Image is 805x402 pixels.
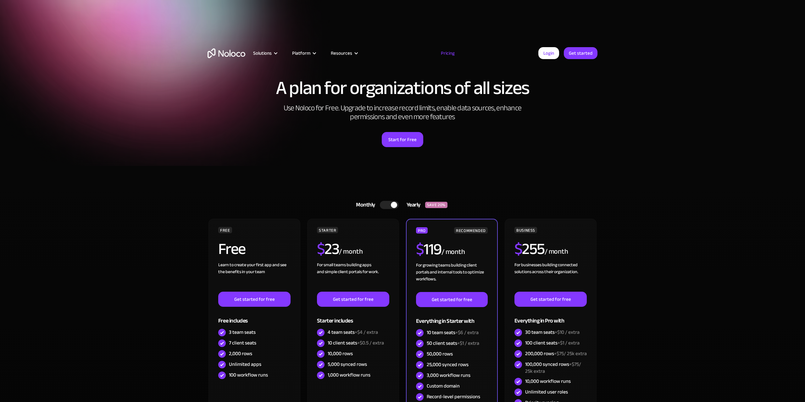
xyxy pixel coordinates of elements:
div: 200,000 rows [525,350,587,357]
span: +$75/ 25k extra [525,360,581,376]
div: STARTER [317,227,338,233]
div: 10,000 rows [328,350,353,357]
span: +$0.5 / extra [357,338,384,348]
a: Login [538,47,559,59]
span: $ [416,234,424,264]
div: 10 client seats [328,339,384,346]
div: Solutions [253,49,272,57]
div: Everything in Pro with [514,307,587,327]
div: Yearly [399,200,425,210]
span: $ [514,234,522,264]
div: 10 team seats [427,329,479,336]
div: For growing teams building client portals and internal tools to optimize workflows. [416,262,488,292]
div: 1,000 workflow runs [328,372,370,378]
span: +$10 / extra [555,328,580,337]
h2: Use Noloco for Free. Upgrade to increase record limits, enable data sources, enhance permissions ... [277,104,528,121]
span: +$4 / extra [355,328,378,337]
div: RECOMMENDED [454,227,488,234]
h2: 255 [514,241,545,257]
div: Unlimited user roles [525,388,568,395]
div: FREE [218,227,232,233]
div: For businesses building connected solutions across their organization. ‍ [514,262,587,292]
div: Learn to create your first app and see the benefits in your team ‍ [218,262,291,292]
a: home [208,48,245,58]
div: / month [339,247,363,257]
div: 100 client seats [525,339,580,346]
div: 2,000 rows [229,350,252,357]
a: Get started [564,47,597,59]
div: Resources [331,49,352,57]
div: 10,000 workflow runs [525,378,571,385]
div: Custom domain [427,383,460,389]
div: 50 client seats [427,340,479,347]
div: / month [545,247,568,257]
h2: 23 [317,241,339,257]
div: Resources [323,49,365,57]
div: SAVE 20% [425,202,447,208]
div: BUSINESS [514,227,537,233]
div: 4 team seats [328,329,378,336]
div: 3 team seats [229,329,256,336]
div: Unlimited apps [229,361,261,368]
div: 30 team seats [525,329,580,336]
span: +$6 / extra [455,328,479,337]
div: 3,000 workflow runs [427,372,470,379]
div: Everything in Starter with [416,307,488,328]
h2: 119 [416,241,441,257]
div: Monthly [348,200,380,210]
span: +$75/ 25k extra [554,349,587,358]
a: Get started for free [317,292,389,307]
a: Get started for free [416,292,488,307]
div: Solutions [245,49,284,57]
div: 50,000 rows [427,350,453,357]
div: 25,000 synced rows [427,361,469,368]
div: 5,000 synced rows [328,361,367,368]
div: 7 client seats [229,339,256,346]
span: $ [317,234,325,264]
div: 100 workflow runs [229,372,268,378]
span: +$1 / extra [558,338,580,348]
span: +$1 / extra [457,339,479,348]
a: Pricing [433,49,463,57]
div: / month [441,247,465,257]
div: 100,000 synced rows [525,361,587,375]
div: Free includes [218,307,291,327]
h1: A plan for organizations of all sizes [208,79,597,97]
div: Platform [292,49,310,57]
a: Get started for free [218,292,291,307]
h2: Free [218,241,246,257]
a: Get started for free [514,292,587,307]
div: Starter includes [317,307,389,327]
div: For small teams building apps and simple client portals for work. ‍ [317,262,389,292]
a: Start for Free [382,132,423,147]
div: Record-level permissions [427,393,480,400]
div: Platform [284,49,323,57]
div: PRO [416,227,428,234]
